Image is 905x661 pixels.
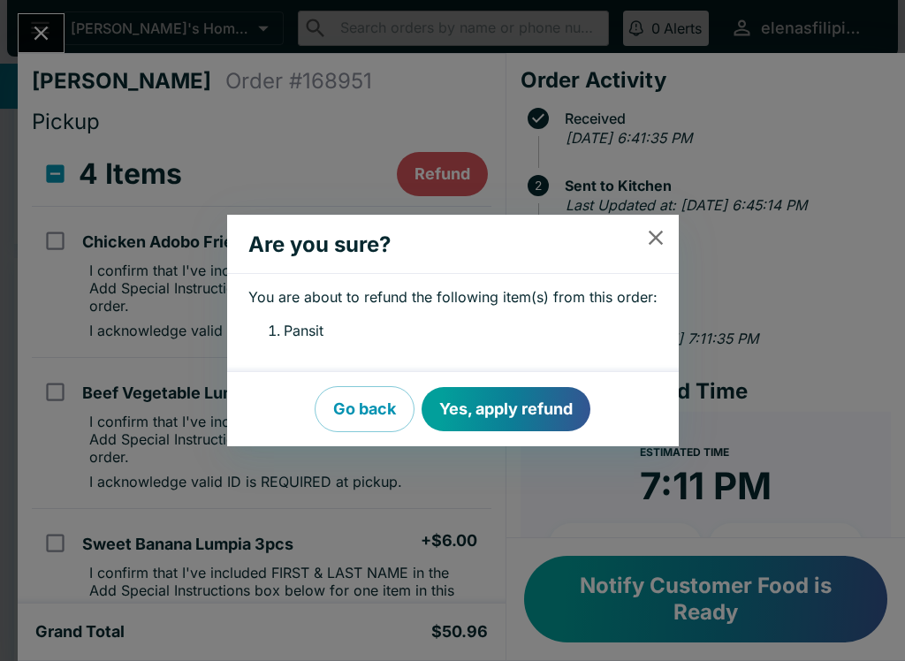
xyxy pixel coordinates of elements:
button: Go back [315,386,414,432]
p: You are about to refund the following item(s) from this order: [248,288,658,306]
h2: Are you sure? [227,222,643,268]
button: Yes, apply refund [422,387,590,431]
li: Pansit [284,320,658,343]
button: close [633,215,678,260]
